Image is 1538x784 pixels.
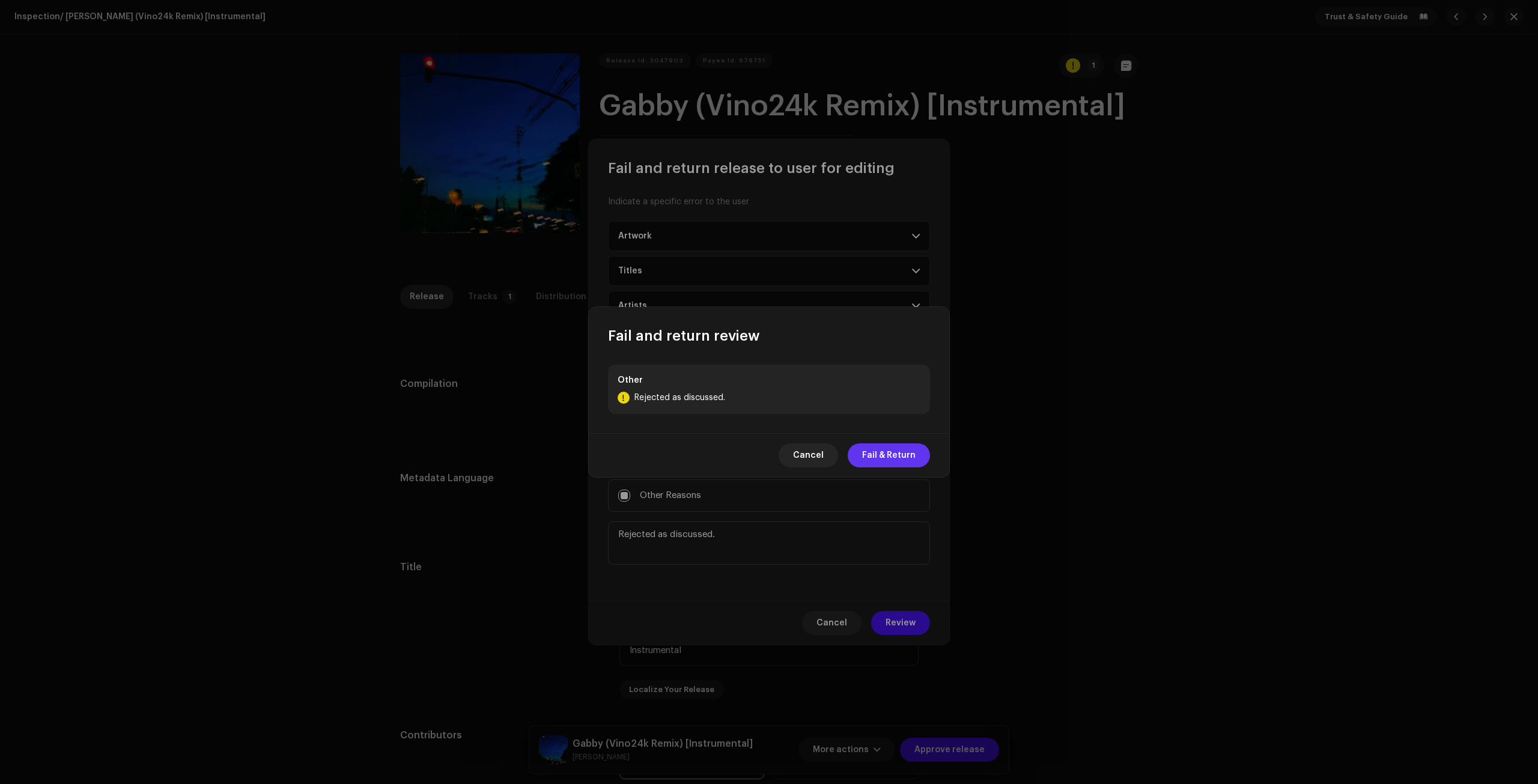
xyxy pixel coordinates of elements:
span: Cancel [793,443,824,467]
button: Fail & Return [848,443,930,467]
span: Fail and return review [608,326,760,345]
p: Rejected as discussed. [634,392,725,404]
span: Fail & Return [862,443,916,467]
button: Cancel [779,443,838,467]
p: Other [618,374,920,387]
